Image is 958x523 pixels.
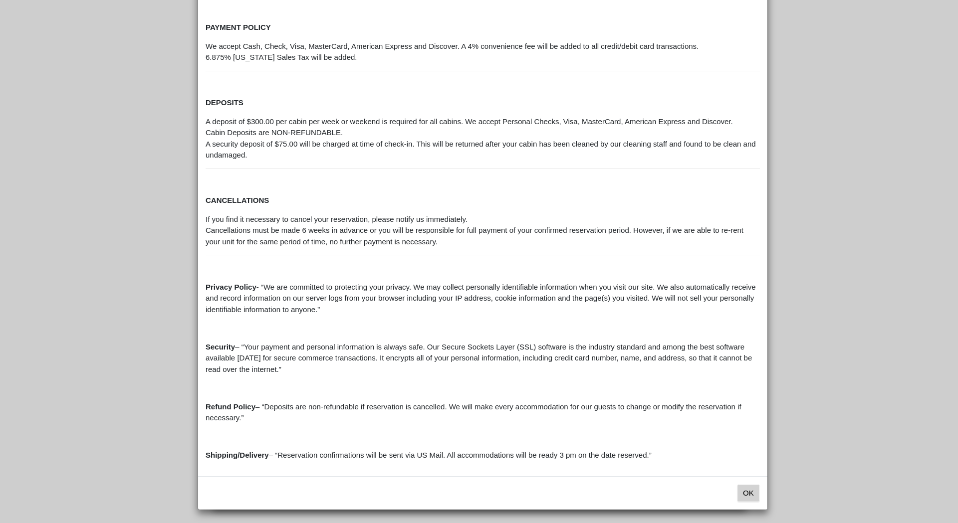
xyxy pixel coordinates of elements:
[206,139,760,161] li: A security deposit of $75.00 will be charged at time of check-in. This will be returned after you...
[206,52,760,63] li: 6.875% [US_STATE] Sales Tax will be added.
[206,401,760,424] p: – “Deposits are non-refundable if reservation is cancelled. We will make every accommodation for ...
[206,127,760,139] li: Cabin Deposits are NON-REFUNDABLE.
[737,484,760,502] button: OK
[206,116,760,128] li: A deposit of $300.00 per cabin per week or weekend is required for all cabins. We accept Personal...
[206,402,255,411] strong: Refund Policy
[206,98,243,107] strong: DEPOSITS
[206,283,256,291] strong: Privacy Policy
[206,342,760,375] p: – “Your payment and personal information is always safe. Our Secure Sockets Layer (SSL) software ...
[206,23,271,31] strong: PAYMENT POLICY
[206,214,760,225] li: If you find it necessary to cancel your reservation, please notify us immediately.
[206,343,235,351] strong: Security
[206,41,760,52] li: We accept Cash, Check, Visa, MasterCard, American Express and Discover. A 4% convenience fee will...
[206,451,269,459] strong: ​Shipping/Delivery
[206,282,760,316] p: - “We are committed to protecting your privacy. We may collect personally identifiable informatio...
[206,196,269,204] strong: CANCELLATIONS
[206,225,760,247] li: Cancellations must be made 6 weeks in advance or you will be responsible for full payment of your...
[206,450,760,461] p: – “Reservation confirmations will be sent via US Mail. All accommodations will be ready 3 pm on t...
